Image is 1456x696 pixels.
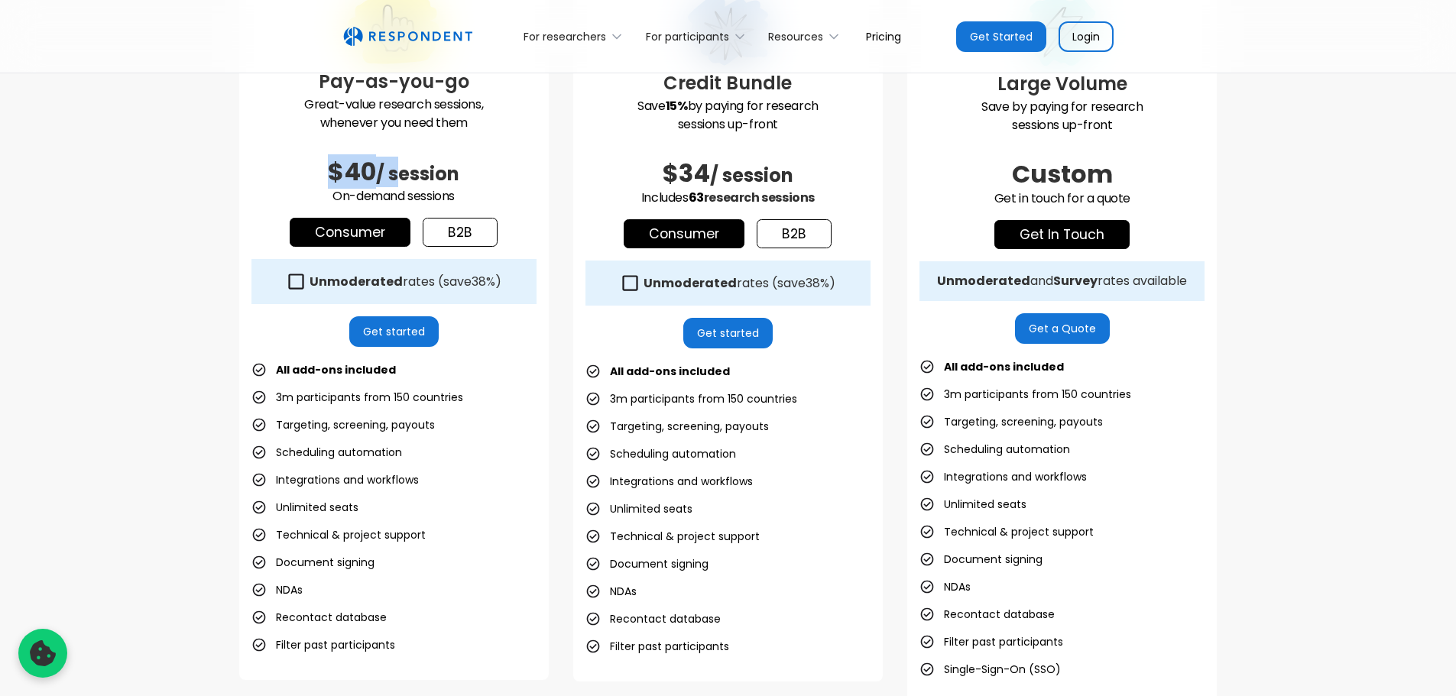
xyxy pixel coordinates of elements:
[585,498,692,520] li: Unlimited seats
[644,276,835,291] div: rates (save )
[757,219,832,248] a: b2b
[585,608,721,630] li: Recontact database
[251,187,537,206] p: On-demand sessions
[251,607,387,628] li: Recontact database
[251,387,463,408] li: 3m participants from 150 countries
[251,414,435,435] li: Targeting, screening, payouts
[472,273,495,290] span: 38%
[310,274,501,290] div: rates (save )
[524,29,606,44] div: For researchers
[251,552,375,573] li: Document signing
[919,439,1070,460] li: Scheduling automation
[919,70,1205,98] h3: Large Volume
[919,98,1205,134] p: Save by paying for research sessions up-front
[585,416,769,437] li: Targeting, screening, payouts
[919,549,1043,570] li: Document signing
[683,318,773,348] a: Get started
[251,469,419,490] li: Integrations and workflows
[585,97,871,134] p: Save by paying for research sessions up-front
[854,18,913,54] a: Pricing
[251,634,395,656] li: Filter past participants
[1053,272,1098,290] strong: Survey
[343,27,472,47] a: home
[624,219,744,248] a: Consumer
[919,494,1026,515] li: Unlimited seats
[290,218,410,247] a: Consumer
[663,156,710,190] span: $34
[806,274,829,292] span: 38%
[349,316,439,347] a: Get started
[710,163,793,188] span: / session
[1012,157,1113,191] span: Custom
[585,388,797,410] li: 3m participants from 150 countries
[944,359,1064,374] strong: All add-ons included
[919,521,1094,542] li: Technical & project support
[919,659,1061,680] li: Single-Sign-On (SSO)
[585,70,871,97] h3: Credit Bundle
[328,154,376,189] span: $40
[251,579,303,601] li: NDAs
[610,364,730,379] strong: All add-ons included
[251,442,402,463] li: Scheduling automation
[937,274,1187,289] div: and rates available
[251,497,358,518] li: Unlimited seats
[276,362,396,377] strong: All add-ons included
[919,384,1131,405] li: 3m participants from 150 countries
[251,95,537,132] p: Great-value research sessions, whenever you need them
[585,443,736,465] li: Scheduling automation
[760,18,854,54] div: Resources
[768,29,823,44] div: Resources
[919,466,1087,487] li: Integrations and workflows
[585,471,753,492] li: Integrations and workflows
[919,604,1055,625] li: Recontact database
[704,189,815,206] span: research sessions
[310,273,403,290] strong: Unmoderated
[1015,313,1110,344] a: Get a Quote
[1059,21,1114,52] a: Login
[423,218,498,247] a: b2b
[646,29,729,44] div: For participants
[515,18,637,54] div: For researchers
[585,189,871,207] p: Includes
[251,524,426,545] li: Technical & project support
[666,97,688,115] strong: 15%
[994,220,1130,249] a: get in touch
[956,21,1046,52] a: Get Started
[343,27,472,47] img: Untitled UI logotext
[585,553,709,575] li: Document signing
[585,526,760,547] li: Technical & project support
[251,68,537,95] h3: Pay-as-you-go
[689,189,704,206] span: 63
[376,161,459,186] span: / session
[637,18,759,54] div: For participants
[644,274,737,292] strong: Unmoderated
[937,272,1030,290] strong: Unmoderated
[585,636,729,657] li: Filter past participants
[919,576,971,597] li: NDAs
[919,631,1063,652] li: Filter past participants
[919,189,1205,208] p: Get in touch for a quote
[585,581,637,602] li: NDAs
[919,411,1103,432] li: Targeting, screening, payouts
